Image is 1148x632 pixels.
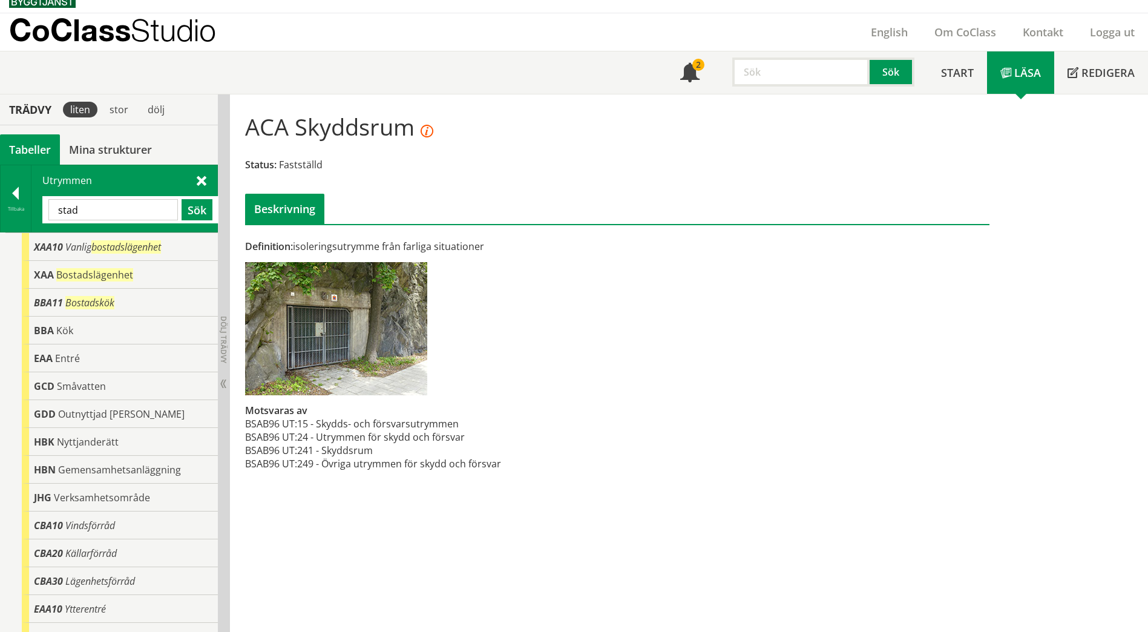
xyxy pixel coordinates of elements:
div: Gå till informationssidan för CoClass Studio [22,289,218,317]
span: bostadslägenhet [91,240,161,254]
td: 24 - Utrymmen för skydd och försvar [297,430,501,444]
span: Vanlig [65,240,161,254]
input: Sök [48,199,178,220]
span: Vindsförråd [65,519,115,532]
td: BSAB96 UT: [245,417,297,430]
span: Studio [131,12,216,48]
span: Kök [56,324,73,337]
span: Nyttjanderätt [57,435,119,449]
span: Definition: [245,240,293,253]
span: XAA [34,268,54,281]
span: XAA10 [34,240,63,254]
a: English [858,25,921,39]
span: Småvatten [57,380,106,393]
span: Verksamhetsområde [54,491,150,504]
span: Fastställd [279,158,323,171]
span: GDD [34,407,56,421]
span: Lägenhetsförråd [65,574,135,588]
div: Gå till informationssidan för CoClass Studio [22,428,218,456]
span: Outnyttjad [PERSON_NAME] [58,407,185,421]
div: Gå till informationssidan för CoClass Studio [22,539,218,567]
td: BSAB96 UT: [245,444,297,457]
a: Mina strukturer [60,134,161,165]
td: 241 - Skyddsrum [297,444,501,457]
div: stor [102,102,136,117]
span: BBA11 [34,296,63,309]
h1: ACA Skyddsrum [245,113,433,140]
div: Gå till informationssidan för CoClass Studio [22,372,218,400]
span: CBA30 [34,574,63,588]
div: Trädvy [2,103,58,116]
span: CBA20 [34,547,63,560]
div: 2 [692,59,704,71]
a: Läsa [987,51,1054,94]
span: Bostadskök [65,296,114,309]
td: BSAB96 UT: [245,457,297,470]
span: Källarförråd [65,547,117,560]
div: isoleringsutrymme från farliga situationer [245,240,735,253]
span: Ytterentré [65,602,106,616]
a: Redigera [1054,51,1148,94]
div: liten [63,102,97,117]
span: Stäng sök [197,174,206,186]
span: HBN [34,463,56,476]
div: Beskrivning [245,194,324,224]
i: Objektet [Skyddsrum] tillhör en tabell som har publicerats i en senare version. Detta innebär att... [421,125,433,138]
div: Gå till informationssidan för CoClass Studio [22,484,218,512]
span: BBA [34,324,54,337]
span: Läsa [1014,65,1041,80]
span: Start [941,65,974,80]
td: BSAB96 UT: [245,430,297,444]
span: EAA10 [34,602,62,616]
p: CoClass [9,23,216,37]
span: Bostadslägenhet [56,268,133,281]
span: EAA [34,352,53,365]
div: Gå till informationssidan för CoClass Studio [22,344,218,372]
a: Logga ut [1077,25,1148,39]
div: Gå till informationssidan för CoClass Studio [22,233,218,261]
span: GCD [34,380,54,393]
div: Gå till informationssidan för CoClass Studio [22,456,218,484]
button: Sök [870,58,914,87]
a: CoClassStudio [9,13,242,51]
span: Status: [245,158,277,171]
span: JHG [34,491,51,504]
td: 15 - Skydds- och försvarsutrymmen [297,417,501,430]
span: Dölj trädvy [218,316,229,363]
button: Sök [182,199,212,220]
a: Om CoClass [921,25,1009,39]
td: 249 - Övriga utrymmen för skydd och försvar [297,457,501,470]
div: Gå till informationssidan för CoClass Studio [22,317,218,344]
a: Kontakt [1009,25,1077,39]
span: Redigera [1081,65,1135,80]
div: Gå till informationssidan för CoClass Studio [22,512,218,539]
div: Gå till informationssidan för CoClass Studio [22,400,218,428]
span: Motsvaras av [245,404,307,417]
div: Tillbaka [1,204,31,214]
div: Utrymmen [31,165,217,232]
span: CBA10 [34,519,63,532]
span: Notifikationer [680,64,700,84]
input: Sök [732,58,870,87]
div: dölj [140,102,172,117]
div: Gå till informationssidan för CoClass Studio [22,261,218,289]
div: Gå till informationssidan för CoClass Studio [22,595,218,623]
a: Start [928,51,987,94]
span: HBK [34,435,54,449]
img: aca-skyddsrum.jpg [245,262,427,395]
span: Entré [55,352,80,365]
span: Gemensamhetsanläggning [58,463,181,476]
div: Gå till informationssidan för CoClass Studio [22,567,218,595]
a: 2 [667,51,713,94]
